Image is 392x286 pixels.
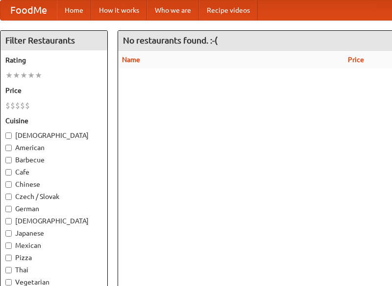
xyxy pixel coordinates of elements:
label: Cafe [5,167,102,177]
label: Japanese [5,228,102,238]
li: $ [5,100,10,111]
label: American [5,143,102,153]
ng-pluralize: No restaurants found. :-( [123,36,218,45]
label: German [5,204,102,214]
input: American [5,145,12,151]
a: Home [57,0,91,20]
label: Mexican [5,241,102,250]
h5: Price [5,86,102,95]
a: How it works [91,0,147,20]
a: Recipe videos [199,0,258,20]
label: Chinese [5,179,102,189]
input: Thai [5,267,12,273]
li: ★ [20,70,27,81]
li: $ [25,100,30,111]
label: Thai [5,265,102,275]
input: Czech / Slovak [5,194,12,200]
li: ★ [5,70,13,81]
li: ★ [13,70,20,81]
li: $ [15,100,20,111]
label: Czech / Slovak [5,192,102,201]
a: Price [348,56,364,64]
h5: Cuisine [5,116,102,126]
li: ★ [27,70,35,81]
li: ★ [35,70,42,81]
input: [DEMOGRAPHIC_DATA] [5,218,12,224]
input: Mexican [5,242,12,249]
li: $ [20,100,25,111]
input: German [5,206,12,212]
input: Pizza [5,255,12,261]
input: Cafe [5,169,12,176]
label: [DEMOGRAPHIC_DATA] [5,216,102,226]
a: Name [122,56,140,64]
a: FoodMe [0,0,57,20]
li: $ [10,100,15,111]
input: Japanese [5,230,12,237]
h4: Filter Restaurants [0,31,107,50]
h5: Rating [5,55,102,65]
input: Barbecue [5,157,12,163]
label: [DEMOGRAPHIC_DATA] [5,131,102,140]
input: [DEMOGRAPHIC_DATA] [5,132,12,139]
label: Pizza [5,253,102,263]
input: Vegetarian [5,279,12,286]
a: Who we are [147,0,199,20]
input: Chinese [5,181,12,188]
label: Barbecue [5,155,102,165]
